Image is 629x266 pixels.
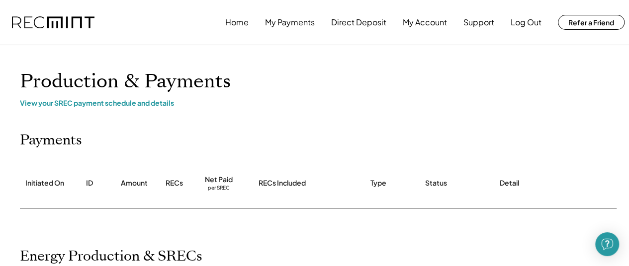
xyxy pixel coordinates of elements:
button: My Account [403,12,447,32]
div: Net Paid [205,175,233,185]
div: Initiated On [25,178,64,188]
button: My Payments [265,12,315,32]
div: RECs Included [259,178,306,188]
button: Log Out [511,12,541,32]
div: ID [86,178,93,188]
button: Refer a Friend [558,15,625,30]
button: Home [225,12,249,32]
div: RECs [166,178,183,188]
div: Type [370,178,386,188]
button: Direct Deposit [331,12,386,32]
h2: Energy Production & SRECs [20,248,202,265]
h2: Payments [20,132,82,149]
button: Support [463,12,494,32]
h1: Production & Payments [20,70,617,93]
div: View your SREC payment schedule and details [20,98,617,107]
div: Detail [500,178,519,188]
div: Status [425,178,447,188]
img: recmint-logotype%403x.png [12,16,94,29]
div: per SREC [208,185,230,192]
div: Amount [121,178,148,188]
div: Open Intercom Messenger [595,232,619,256]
